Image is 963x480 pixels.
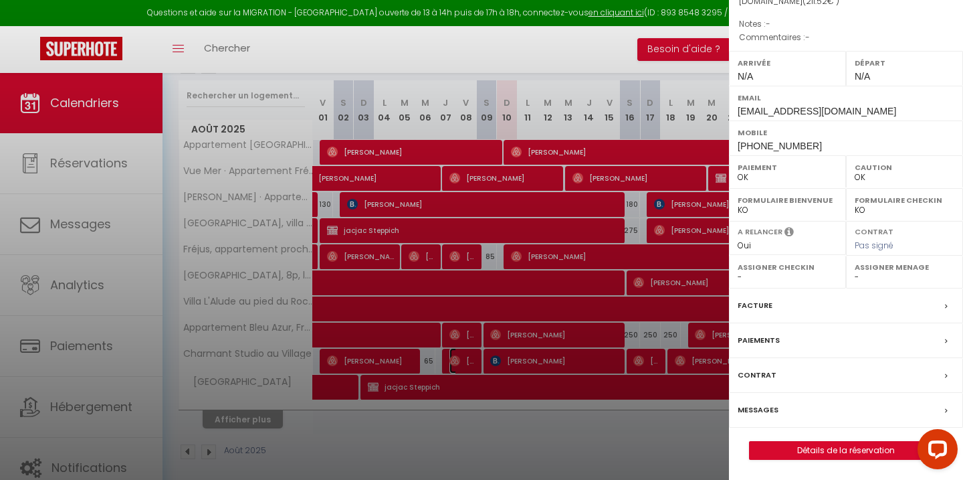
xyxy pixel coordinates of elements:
label: Facture [738,299,772,313]
span: N/A [738,71,753,82]
label: Email [738,91,954,104]
label: Paiement [738,161,837,174]
span: N/A [855,71,870,82]
button: Détails de la réservation [749,441,943,460]
label: Départ [855,56,954,70]
span: - [805,31,810,43]
span: [EMAIL_ADDRESS][DOMAIN_NAME] [738,106,896,116]
label: A relancer [738,226,782,238]
label: Paiements [738,333,780,347]
label: Assigner Menage [855,260,954,274]
i: Sélectionner OUI si vous souhaiter envoyer les séquences de messages post-checkout [784,226,794,241]
label: Mobile [738,126,954,139]
iframe: LiveChat chat widget [907,424,963,480]
p: Notes : [739,17,953,31]
label: Assigner Checkin [738,260,837,274]
label: Formulaire Checkin [855,193,954,207]
label: Caution [855,161,954,174]
label: Arrivée [738,56,837,70]
span: [PHONE_NUMBER] [738,141,822,151]
label: Formulaire Bienvenue [738,193,837,207]
label: Messages [738,403,778,417]
label: Contrat [738,368,776,382]
span: Pas signé [855,240,893,251]
label: Contrat [855,226,893,235]
p: Commentaires : [739,31,953,44]
a: Détails de la réservation [750,442,942,459]
span: - [766,18,770,29]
